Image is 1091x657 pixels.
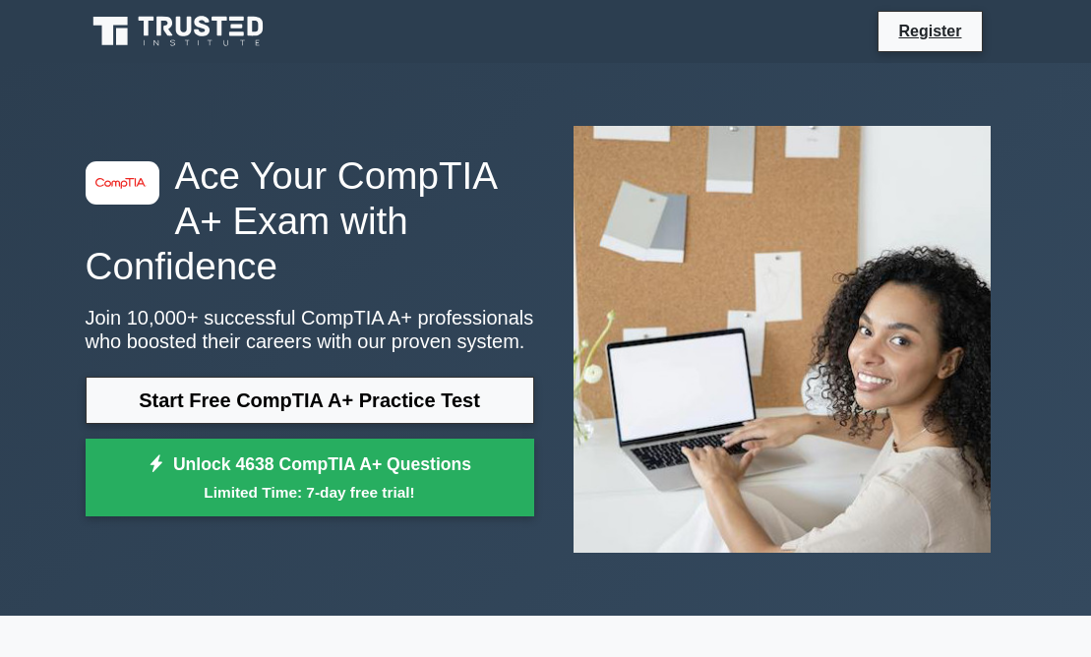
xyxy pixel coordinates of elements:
[86,153,534,290] h1: Ace Your CompTIA A+ Exam with Confidence
[86,306,534,353] p: Join 10,000+ successful CompTIA A+ professionals who boosted their careers with our proven system.
[86,377,534,424] a: Start Free CompTIA A+ Practice Test
[110,481,510,504] small: Limited Time: 7-day free trial!
[886,19,973,43] a: Register
[86,439,534,517] a: Unlock 4638 CompTIA A+ QuestionsLimited Time: 7-day free trial!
